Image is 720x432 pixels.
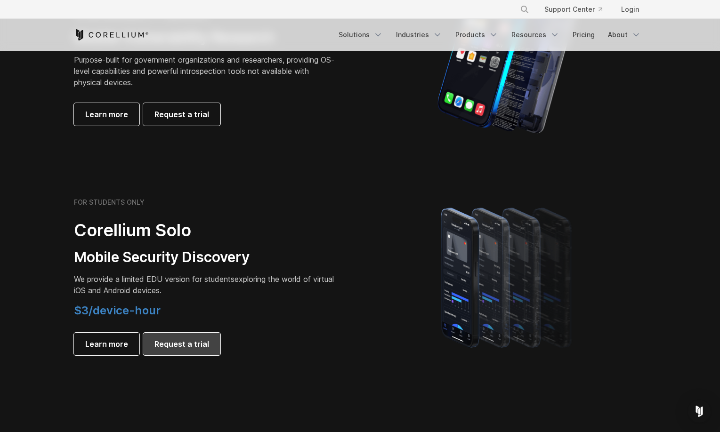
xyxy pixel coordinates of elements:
[143,333,220,355] a: Request a trial
[602,26,647,43] a: About
[537,1,610,18] a: Support Center
[506,26,565,43] a: Resources
[450,26,504,43] a: Products
[154,338,209,350] span: Request a trial
[74,54,338,88] p: Purpose-built for government organizations and researchers, providing OS-level capabilities and p...
[74,220,338,241] h2: Corellium Solo
[85,338,128,350] span: Learn more
[74,274,235,284] span: We provide a limited EDU version for students
[688,400,711,423] div: Open Intercom Messenger
[74,29,149,40] a: Corellium Home
[143,103,220,126] a: Request a trial
[74,304,161,317] span: $3/device-hour
[74,273,338,296] p: exploring the world of virtual iOS and Android devices.
[85,109,128,120] span: Learn more
[333,26,647,43] div: Navigation Menu
[509,1,647,18] div: Navigation Menu
[516,1,533,18] button: Search
[614,1,647,18] a: Login
[567,26,600,43] a: Pricing
[333,26,388,43] a: Solutions
[74,333,139,355] a: Learn more
[390,26,448,43] a: Industries
[74,103,139,126] a: Learn more
[74,198,145,207] h6: FOR STUDENTS ONLY
[74,248,338,266] h3: Mobile Security Discovery
[422,194,594,359] img: A lineup of four iPhone models becoming more gradient and blurred
[154,109,209,120] span: Request a trial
